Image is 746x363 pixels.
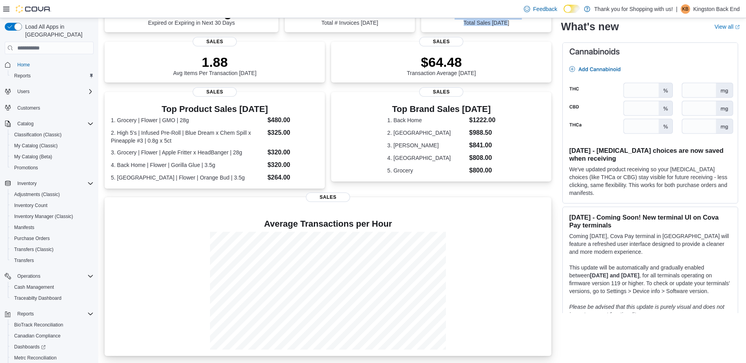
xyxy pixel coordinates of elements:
a: Manifests [11,223,37,232]
span: Traceabilty Dashboard [14,295,61,301]
span: Catalog [17,121,33,127]
span: Home [14,60,94,70]
dt: 1. Back Home [387,116,466,124]
a: Classification (Classic) [11,130,65,139]
dd: $320.00 [267,148,319,157]
em: Please be advised that this update is purely visual and does not impact payment functionality. [569,304,724,318]
button: Users [2,86,97,97]
p: Thank you for Shopping with us! [594,4,673,14]
dt: 4. [GEOGRAPHIC_DATA] [387,154,466,162]
button: Classification (Classic) [8,129,97,140]
p: $64.48 [407,54,476,70]
button: Cash Management [8,282,97,293]
button: Inventory [2,178,97,189]
dd: $808.00 [469,153,495,163]
span: Sales [193,87,237,97]
a: Home [14,60,33,70]
span: Metrc Reconciliation [11,353,94,363]
dd: $480.00 [267,115,319,125]
button: Inventory Count [8,200,97,211]
span: Sales [419,87,463,97]
span: Inventory Manager (Classic) [11,212,94,221]
button: My Catalog (Classic) [8,140,97,151]
span: Transfers [11,256,94,265]
dt: 1. Grocery | Flower | GMO | 28g [111,116,264,124]
div: Transaction Average [DATE] [407,54,476,76]
button: Purchase Orders [8,233,97,244]
span: Users [17,88,29,95]
span: Cash Management [11,282,94,292]
button: Catalog [14,119,37,128]
h3: Top Brand Sales [DATE] [387,104,495,114]
span: Adjustments (Classic) [14,191,60,198]
button: BioTrack Reconciliation [8,319,97,330]
span: Reports [14,73,31,79]
button: Traceabilty Dashboard [8,293,97,304]
button: Users [14,87,33,96]
p: Coming [DATE], Cova Pay terminal in [GEOGRAPHIC_DATA] will feature a refreshed user interface des... [569,232,731,256]
div: Kingston Back End [681,4,690,14]
dd: $988.50 [469,128,495,137]
span: Inventory [17,180,37,187]
button: Reports [8,70,97,81]
span: Manifests [14,224,34,231]
button: My Catalog (Beta) [8,151,97,162]
a: Reports [11,71,34,81]
button: Reports [2,308,97,319]
span: Reports [17,311,34,317]
input: Dark Mode [564,5,580,13]
span: Inventory Count [14,202,48,209]
span: Purchase Orders [14,235,50,242]
span: KB [682,4,689,14]
img: Cova [16,5,51,13]
a: Promotions [11,163,41,172]
span: Dashboards [11,342,94,352]
a: Inventory Manager (Classic) [11,212,76,221]
a: Transfers (Classic) [11,245,57,254]
a: My Catalog (Beta) [11,152,55,161]
span: Metrc Reconciliation [14,355,57,361]
p: We've updated product receiving so your [MEDICAL_DATA] choices (like THCa or CBG) stay visible fo... [569,165,731,197]
span: Promotions [14,165,38,171]
dd: $325.00 [267,128,319,137]
span: My Catalog (Beta) [14,154,52,160]
button: Operations [2,271,97,282]
button: Catalog [2,118,97,129]
a: Feedback [521,1,560,17]
strong: [DATE] and [DATE] [590,272,639,279]
button: Promotions [8,162,97,173]
p: Kingston Back End [693,4,740,14]
dt: 2. [GEOGRAPHIC_DATA] [387,129,466,137]
a: Purchase Orders [11,234,53,243]
span: Sales [193,37,237,46]
h3: [DATE] - [MEDICAL_DATA] choices are now saved when receiving [569,147,731,162]
a: Customers [14,103,43,113]
span: Adjustments (Classic) [11,190,94,199]
span: Cash Management [14,284,54,290]
span: Reports [14,309,94,319]
span: Canadian Compliance [11,331,94,341]
svg: External link [735,25,740,29]
dd: $800.00 [469,166,495,175]
p: 1.88 [173,54,256,70]
span: My Catalog (Classic) [11,141,94,150]
button: Manifests [8,222,97,233]
a: Inventory Count [11,201,51,210]
span: Customers [17,105,40,111]
div: Avg Items Per Transaction [DATE] [173,54,256,76]
span: Inventory [14,179,94,188]
span: Catalog [14,119,94,128]
dt: 5. [GEOGRAPHIC_DATA] | Flower | Orange Bud | 3.5g [111,174,264,181]
a: Transfers [11,256,37,265]
span: Canadian Compliance [14,333,61,339]
span: Purchase Orders [11,234,94,243]
span: Inventory Manager (Classic) [14,213,73,220]
p: This update will be automatically and gradually enabled between , for all terminals operating on ... [569,264,731,295]
button: Inventory [14,179,40,188]
h3: [DATE] - Coming Soon! New terminal UI on Cova Pay terminals [569,213,731,229]
a: Cash Management [11,282,57,292]
a: Adjustments (Classic) [11,190,63,199]
dt: 3. Grocery | Flower | Apple Fritter x HeadBanger | 28g [111,148,264,156]
button: Adjustments (Classic) [8,189,97,200]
